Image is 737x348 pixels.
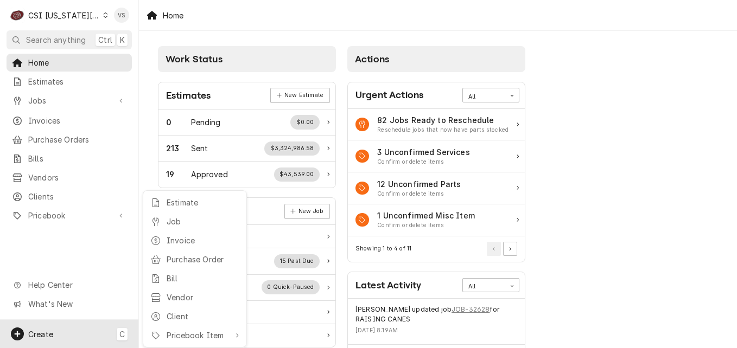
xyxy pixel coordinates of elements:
[167,254,239,265] div: Purchase Order
[167,311,239,322] div: Client
[167,292,239,303] div: Vendor
[167,235,239,246] div: Invoice
[167,216,239,227] div: Job
[167,197,239,208] div: Estimate
[167,330,230,341] div: Pricebook Item
[167,273,239,284] div: Bill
